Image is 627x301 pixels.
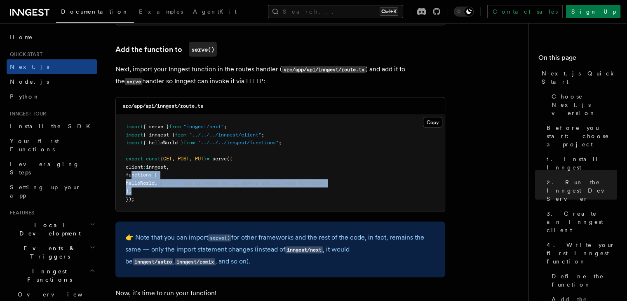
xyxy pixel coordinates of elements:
span: { helloWorld } [143,140,183,146]
span: client [126,164,143,170]
span: // <-- This is where you'll always add all your functions [160,180,325,186]
span: 1. Install Inngest [547,155,617,172]
code: src/app/api/inngest/route.ts [282,66,366,73]
span: from [175,132,186,138]
span: 4. Write your first Inngest function [547,241,617,266]
a: 2. Run the Inngest Dev Server [543,175,617,206]
span: Inngest tour [7,111,46,117]
span: Install the SDK [10,123,95,129]
span: Next.js Quick Start [542,69,617,86]
button: Toggle dark mode [454,7,474,16]
span: Inngest Functions [7,267,89,284]
span: Leveraging Steps [10,161,80,176]
span: , [129,188,132,194]
span: "../../../inngest/functions" [198,140,279,146]
span: Define the function [552,272,617,289]
p: Now, it's time to run your function! [115,287,445,299]
span: , [155,180,157,186]
span: from [183,140,195,146]
span: Documentation [61,8,129,15]
span: { serve } [143,124,169,129]
a: serve() [208,233,231,241]
code: inngest/next [285,247,323,254]
span: Examples [139,8,183,15]
span: , [172,156,175,162]
span: Next.js [10,63,49,70]
span: "inngest/next" [183,124,224,129]
span: } [204,156,207,162]
span: Before you start: choose a project [547,124,617,148]
p: 👉 Note that you can import for other frameworks and the rest of the code, in fact, remains the sa... [125,232,435,268]
a: Add the function toserve() [115,42,217,57]
a: Before you start: choose a project [543,120,617,152]
a: Next.js Quick Start [538,66,617,89]
code: inngest/remix [175,259,215,266]
button: Events & Triggers [7,241,97,264]
span: AgentKit [193,8,237,15]
span: { inngest } [143,132,175,138]
a: Next.js [7,59,97,74]
span: = [207,156,209,162]
span: Node.js [10,78,49,85]
a: Leveraging Steps [7,157,97,180]
a: Your first Functions [7,134,97,157]
span: : [143,164,146,170]
button: Search...Ctrl+K [268,5,403,18]
span: ; [224,124,227,129]
span: POST [178,156,189,162]
span: [ [155,172,157,178]
span: from [169,124,181,129]
span: serve [212,156,227,162]
span: Local Development [7,221,90,238]
a: Sign Up [566,5,620,18]
span: "../../../inngest/client" [189,132,261,138]
code: inngest/astro [133,259,173,266]
span: helloWorld [126,180,155,186]
a: Documentation [56,2,134,23]
a: Home [7,30,97,45]
span: Setting up your app [10,184,81,199]
span: Your first Functions [10,138,59,153]
span: Quick start [7,51,42,58]
span: Choose Next.js version [552,92,617,117]
span: const [146,156,160,162]
a: Define the function [548,269,617,292]
span: }); [126,196,134,202]
button: Copy [423,117,442,128]
code: src/app/api/inngest/route.ts [122,103,203,109]
a: Choose Next.js version [548,89,617,120]
span: functions [126,172,152,178]
a: Python [7,89,97,104]
span: import [126,140,143,146]
a: Setting up your app [7,180,97,203]
a: 1. Install Inngest [543,152,617,175]
a: AgentKit [188,2,242,22]
span: { [160,156,163,162]
span: ; [279,140,282,146]
a: Install the SDK [7,119,97,134]
span: import [126,124,143,129]
span: Features [7,209,34,216]
span: Python [10,93,40,100]
span: inngest [146,164,166,170]
code: serve() [189,42,217,57]
p: Next, import your Inngest function in the routes handler ( ) and add it to the handler so Inngest... [115,63,445,87]
span: ({ [227,156,232,162]
span: 3. Create an Inngest client [547,209,617,234]
span: , [166,164,169,170]
a: Examples [134,2,188,22]
span: : [152,172,155,178]
code: serve() [208,235,231,242]
button: Inngest Functions [7,264,97,287]
code: serve [125,78,142,85]
span: Home [10,33,33,41]
span: GET [163,156,172,162]
span: PUT [195,156,204,162]
span: , [189,156,192,162]
kbd: Ctrl+K [380,7,398,16]
button: Local Development [7,218,97,241]
a: Contact sales [487,5,563,18]
span: export [126,156,143,162]
span: ; [261,132,264,138]
span: Overview [18,291,103,298]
